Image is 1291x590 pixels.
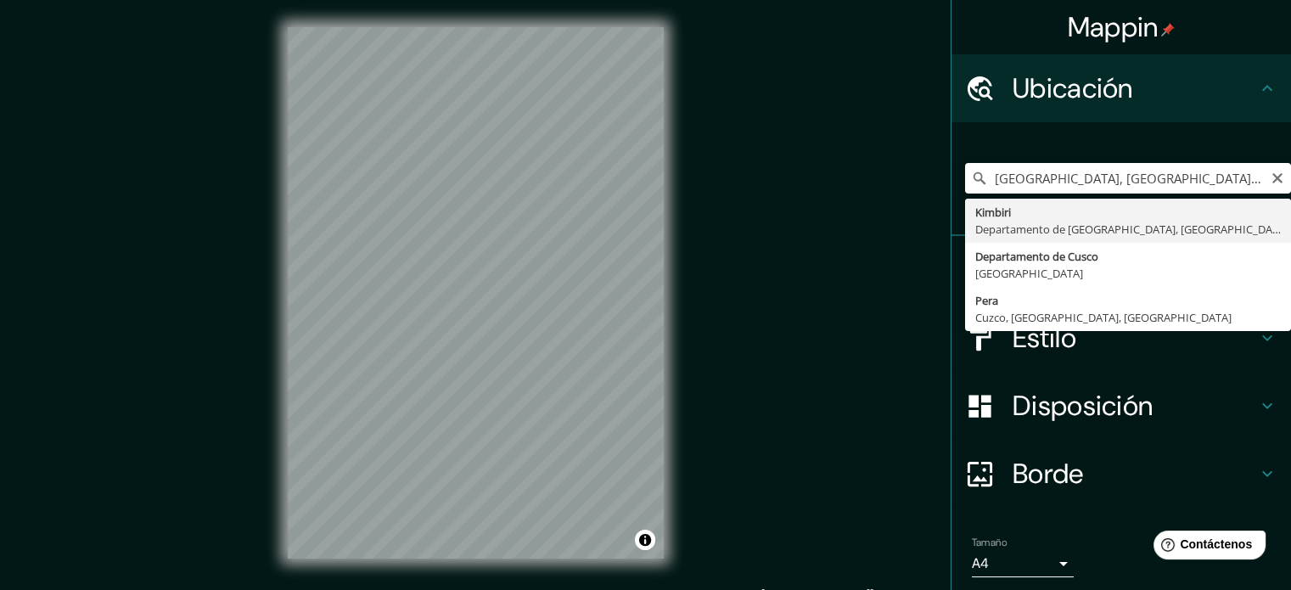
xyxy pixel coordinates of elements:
font: Borde [1013,456,1084,492]
iframe: Lanzador de widgets de ayuda [1140,524,1272,571]
font: Departamento de [GEOGRAPHIC_DATA], [GEOGRAPHIC_DATA] [975,222,1288,237]
button: Claro [1271,169,1284,185]
font: Pera [975,293,998,308]
font: A4 [972,554,989,572]
font: Ubicación [1013,70,1133,106]
div: Estilo [951,304,1291,372]
font: Tamaño [972,536,1007,549]
input: Elige tu ciudad o zona [965,163,1291,194]
font: Estilo [1013,320,1076,356]
font: Disposición [1013,388,1153,424]
div: Ubicación [951,54,1291,122]
div: Disposición [951,372,1291,440]
img: pin-icon.png [1161,23,1175,37]
div: Borde [951,440,1291,508]
font: Mappin [1068,9,1159,45]
button: Activar o desactivar atribución [635,530,655,550]
font: Departamento de Cusco [975,249,1098,264]
font: [GEOGRAPHIC_DATA] [975,266,1083,281]
div: Patas [951,236,1291,304]
font: Cuzco, [GEOGRAPHIC_DATA], [GEOGRAPHIC_DATA] [975,310,1232,325]
div: A4 [972,550,1074,577]
font: Kimbiri [975,205,1011,220]
canvas: Mapa [288,27,664,559]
